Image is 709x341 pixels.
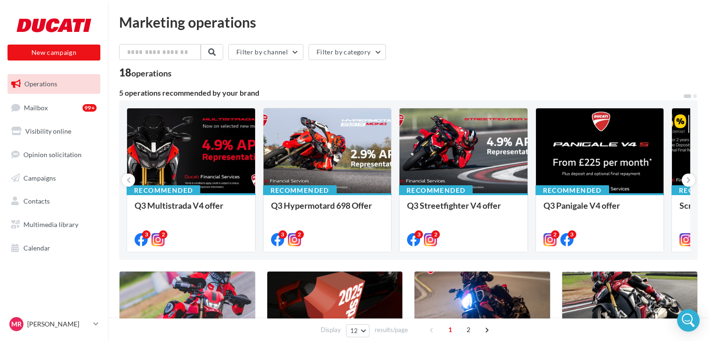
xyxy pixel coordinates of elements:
div: 2 [295,230,304,239]
a: Campaigns [6,168,102,188]
div: 5 operations recommended by your brand [119,89,683,97]
div: 3 [568,230,576,239]
div: 3 [142,230,151,239]
button: Filter by channel [228,44,303,60]
div: 99+ [83,104,97,112]
div: 2 [159,230,167,239]
div: Q3 Hypermotard 698 Offer [271,201,384,220]
a: Contacts [6,191,102,211]
span: Multimedia library [23,220,78,228]
span: 2 [461,322,476,337]
div: 2 [551,230,559,239]
a: Opinion solicitation [6,145,102,165]
a: Mailbox99+ [6,98,102,118]
a: Calendar [6,238,102,258]
span: Mailbox [24,103,48,111]
span: Visibility online [25,127,71,135]
div: Q3 Panigale V4 offer [543,201,656,220]
span: Display [321,326,341,334]
div: Recommended [127,185,200,196]
span: Contacts [23,197,50,205]
div: operations [131,69,172,77]
span: Calendar [23,244,50,252]
span: Opinion solicitation [23,151,82,159]
div: Open Intercom Messenger [677,309,700,332]
span: Operations [24,80,57,88]
a: MR [PERSON_NAME] [8,315,100,333]
button: 12 [346,324,370,337]
span: 12 [350,327,358,334]
button: New campaign [8,45,100,61]
p: [PERSON_NAME] [27,319,90,329]
span: MR [11,319,22,329]
div: Recommended [399,185,473,196]
div: Marketing operations [119,15,698,29]
div: Recommended [536,185,609,196]
button: Filter by category [309,44,386,60]
span: Campaigns [23,174,56,182]
a: Visibility online [6,121,102,141]
span: 1 [443,322,458,337]
div: Q3 Streetfighter V4 offer [407,201,520,220]
div: Recommended [263,185,337,196]
div: 2 [431,230,440,239]
div: 18 [119,68,172,78]
div: Q3 Multistrada V4 offer [135,201,248,220]
a: Operations [6,74,102,94]
span: results/page [375,326,408,334]
div: 3 [415,230,423,239]
div: 3 [279,230,287,239]
a: Multimedia library [6,215,102,235]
